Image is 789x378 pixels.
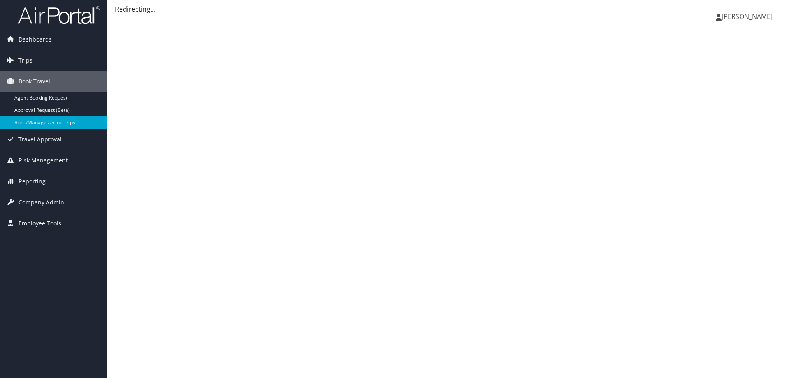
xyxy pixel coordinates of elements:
[18,150,68,171] span: Risk Management
[18,5,100,25] img: airportal-logo.png
[18,129,62,150] span: Travel Approval
[716,4,781,29] a: [PERSON_NAME]
[18,29,52,50] span: Dashboards
[722,12,773,21] span: [PERSON_NAME]
[18,171,46,192] span: Reporting
[18,50,32,71] span: Trips
[18,192,64,213] span: Company Admin
[115,4,781,14] div: Redirecting...
[18,213,61,234] span: Employee Tools
[18,71,50,92] span: Book Travel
